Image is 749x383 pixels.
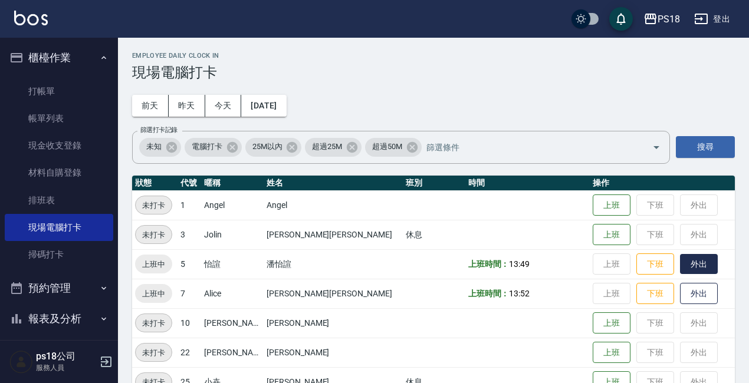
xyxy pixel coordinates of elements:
[593,194,630,216] button: 上班
[593,342,630,364] button: 上班
[178,190,201,220] td: 1
[5,187,113,214] a: 排班表
[201,308,264,338] td: [PERSON_NAME]
[264,249,403,279] td: 潘怡諠
[9,350,33,374] img: Person
[139,138,181,157] div: 未知
[305,138,362,157] div: 超過25M
[201,190,264,220] td: Angel
[135,288,172,300] span: 上班中
[205,95,242,117] button: 今天
[201,279,264,308] td: Alice
[639,7,685,31] button: PS18
[185,138,242,157] div: 電腦打卡
[5,273,113,303] button: 預約管理
[5,78,113,105] a: 打帳單
[132,52,735,60] h2: Employee Daily Clock In
[593,312,630,334] button: 上班
[185,141,229,153] span: 電腦打卡
[609,7,633,31] button: save
[201,220,264,249] td: Jolin
[5,303,113,334] button: 報表及分析
[14,11,48,25] img: Logo
[178,249,201,279] td: 5
[509,259,530,269] span: 13:49
[201,249,264,279] td: 怡諠
[264,338,403,367] td: [PERSON_NAME]
[139,141,169,153] span: 未知
[264,308,403,338] td: [PERSON_NAME]
[36,351,96,362] h5: ps18公司
[636,253,674,275] button: 下班
[136,346,172,359] span: 未打卡
[5,132,113,159] a: 現金收支登錄
[241,95,286,117] button: [DATE]
[636,283,674,305] button: 下班
[132,95,169,117] button: 前天
[245,138,302,157] div: 25M以內
[5,159,113,186] a: 材料自購登錄
[689,8,735,30] button: 登出
[5,105,113,132] a: 帳單列表
[178,308,201,338] td: 10
[135,258,172,270] span: 上班中
[264,176,403,191] th: 姓名
[365,138,422,157] div: 超過50M
[132,176,178,191] th: 狀態
[178,279,201,308] td: 7
[5,214,113,241] a: 現場電腦打卡
[593,224,630,246] button: 上班
[403,176,465,191] th: 班別
[136,317,172,329] span: 未打卡
[201,338,264,367] td: [PERSON_NAME]
[590,176,735,191] th: 操作
[680,254,718,275] button: 外出
[305,141,349,153] span: 超過25M
[676,136,735,158] button: 搜尋
[169,95,205,117] button: 昨天
[178,220,201,249] td: 3
[140,126,178,134] label: 篩選打卡記錄
[264,220,403,249] td: [PERSON_NAME][PERSON_NAME]
[403,220,465,249] td: 休息
[509,289,530,298] span: 13:52
[132,64,735,81] h3: 現場電腦打卡
[680,283,718,305] button: 外出
[5,334,113,364] button: 客戶管理
[136,229,172,241] span: 未打卡
[136,199,172,212] span: 未打卡
[36,362,96,373] p: 服務人員
[264,190,403,220] td: Angel
[468,289,510,298] b: 上班時間：
[5,42,113,73] button: 櫃檯作業
[264,279,403,308] td: [PERSON_NAME][PERSON_NAME]
[465,176,590,191] th: 時間
[365,141,409,153] span: 超過50M
[468,259,510,269] b: 上班時間：
[201,176,264,191] th: 暱稱
[178,176,201,191] th: 代號
[423,137,632,157] input: 篩選條件
[245,141,290,153] span: 25M以內
[5,241,113,268] a: 掃碼打卡
[178,338,201,367] td: 22
[647,138,666,157] button: Open
[658,12,680,27] div: PS18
